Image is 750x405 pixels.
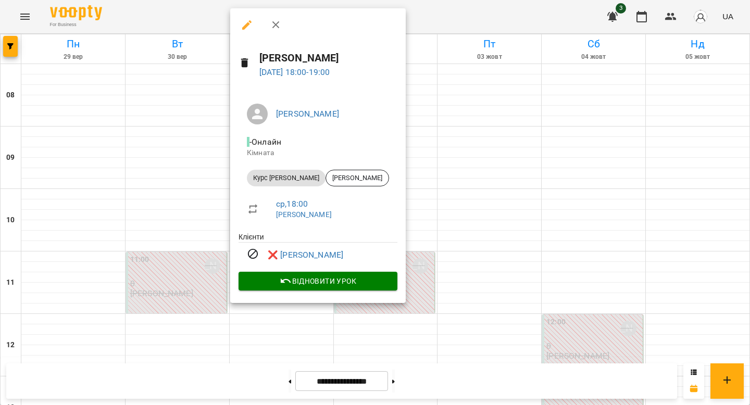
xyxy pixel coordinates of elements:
a: ❌ [PERSON_NAME] [268,249,343,261]
span: [PERSON_NAME] [326,173,389,183]
h6: [PERSON_NAME] [259,50,397,66]
p: Кімната [247,148,389,158]
div: [PERSON_NAME] [326,170,389,186]
ul: Клієнти [239,232,397,272]
svg: Візит скасовано [247,248,259,260]
a: [PERSON_NAME] [276,210,332,219]
span: Курс [PERSON_NAME] [247,173,326,183]
span: Відновити урок [247,275,389,287]
span: - Онлайн [247,137,283,147]
button: Відновити урок [239,272,397,290]
a: [DATE] 18:00-19:00 [259,67,330,77]
a: [PERSON_NAME] [276,109,339,119]
a: ср , 18:00 [276,199,308,209]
